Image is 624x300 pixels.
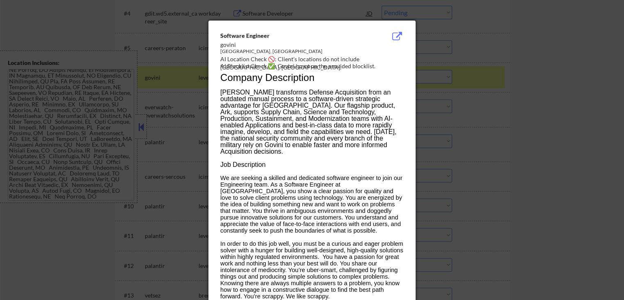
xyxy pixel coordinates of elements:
span: Company Description [220,72,314,83]
div: govini [220,41,362,49]
span: In order to do this job well, you must be a curious and eager problem solver with a hunger for bu... [220,240,403,300]
span: [PERSON_NAME] transforms Defense Acquisition from an outdated manual process to a software-driven... [220,89,396,155]
div: AI Blocklist Check ✅: Govini is not on the provided blocklist. [220,62,407,70]
div: [GEOGRAPHIC_DATA], [GEOGRAPHIC_DATA] [220,48,362,55]
span: We are seeking a skilled and dedicated software engineer to join our Engineering team. As a Softw... [220,175,402,234]
div: Software Engineer [220,32,362,40]
span: Job Description [220,161,265,168]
